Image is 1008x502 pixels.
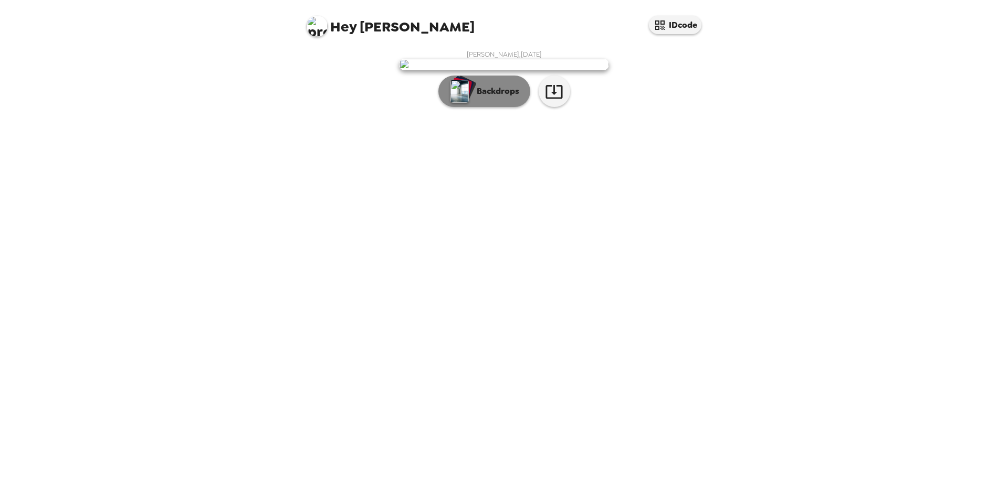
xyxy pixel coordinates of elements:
img: user [399,59,609,70]
img: profile pic [307,16,328,37]
span: [PERSON_NAME] , [DATE] [467,50,542,59]
span: Hey [330,17,356,36]
button: IDcode [649,16,701,34]
p: Backdrops [471,85,519,98]
button: Backdrops [438,76,530,107]
span: [PERSON_NAME] [307,10,475,34]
